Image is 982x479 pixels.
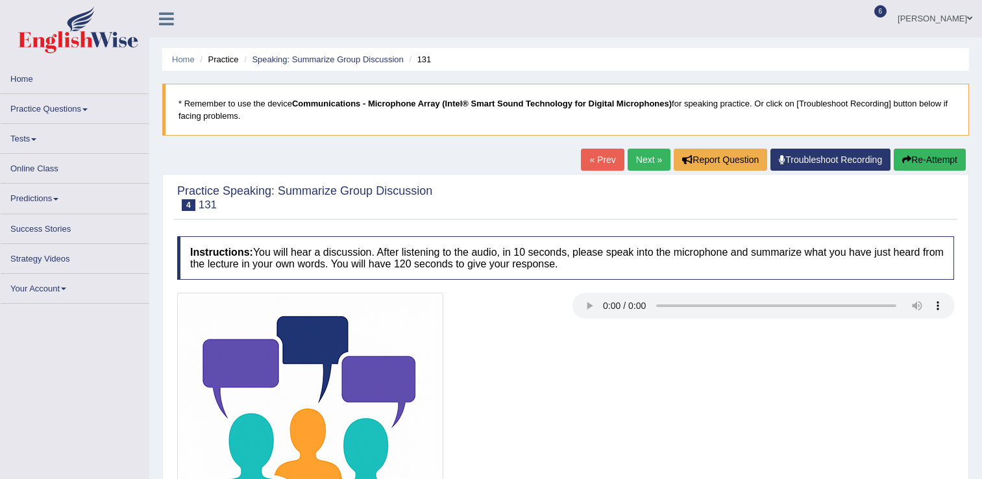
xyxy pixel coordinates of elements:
[172,55,195,64] a: Home
[1,184,149,209] a: Predictions
[199,199,217,211] small: 131
[1,154,149,179] a: Online Class
[162,84,969,136] blockquote: * Remember to use the device for speaking practice. Or click on [Troubleshoot Recording] button b...
[1,214,149,239] a: Success Stories
[674,149,767,171] button: Report Question
[1,244,149,269] a: Strategy Videos
[1,274,149,299] a: Your Account
[252,55,403,64] a: Speaking: Summarize Group Discussion
[177,185,432,211] h2: Practice Speaking: Summarize Group Discussion
[1,124,149,149] a: Tests
[182,199,195,211] span: 4
[292,99,672,108] b: Communications - Microphone Array (Intel® Smart Sound Technology for Digital Microphones)
[874,5,887,18] span: 6
[406,53,431,66] li: 131
[1,64,149,90] a: Home
[190,247,253,258] b: Instructions:
[894,149,966,171] button: Re-Attempt
[581,149,624,171] a: « Prev
[197,53,238,66] li: Practice
[177,236,954,280] h4: You will hear a discussion. After listening to the audio, in 10 seconds, please speak into the mi...
[628,149,670,171] a: Next »
[1,94,149,119] a: Practice Questions
[770,149,890,171] a: Troubleshoot Recording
